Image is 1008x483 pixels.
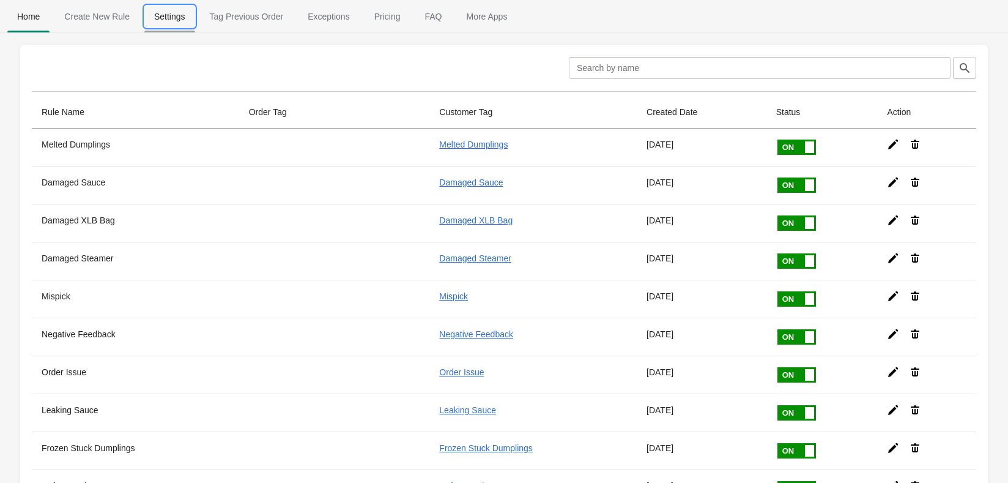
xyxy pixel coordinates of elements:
[637,129,766,166] td: [DATE]
[54,6,139,28] span: Create New Rule
[142,1,198,32] button: Settings
[144,6,195,28] span: Settings
[32,166,239,204] th: Damaged Sauce
[439,443,533,453] a: Frozen Stuck Dumplings
[32,204,239,242] th: Damaged XLB Bag
[439,215,513,225] a: Damaged XLB Bag
[569,57,951,79] input: Search by name
[637,96,766,129] th: Created Date
[32,318,239,356] th: Negative Feedback
[52,1,142,32] button: Create_New_Rule
[32,96,239,129] th: Rule Name
[7,6,50,28] span: Home
[877,96,976,129] th: Action
[32,432,239,470] th: Frozen Stuck Dumplings
[32,356,239,394] th: Order Issue
[456,6,517,28] span: More Apps
[439,367,484,377] a: Order Issue
[637,432,766,470] td: [DATE]
[365,6,410,28] span: Pricing
[637,204,766,242] td: [DATE]
[637,280,766,318] td: [DATE]
[32,242,239,280] th: Damaged Steamer
[766,96,878,129] th: Status
[32,280,239,318] th: Mispick
[415,6,451,28] span: FAQ
[200,6,294,28] span: Tag Previous Order
[32,129,239,166] th: Melted Dumplings
[32,394,239,432] th: Leaking Sauce
[439,291,468,301] a: Mispick
[637,394,766,432] td: [DATE]
[637,318,766,356] td: [DATE]
[439,329,513,339] a: Negative Feedback
[637,356,766,394] td: [DATE]
[439,405,496,415] a: Leaking Sauce
[637,242,766,280] td: [DATE]
[439,253,511,263] a: Damaged Steamer
[637,166,766,204] td: [DATE]
[239,96,430,129] th: Order Tag
[439,140,508,149] a: Melted Dumplings
[439,178,503,187] a: Damaged Sauce
[429,96,637,129] th: Customer Tag
[298,6,359,28] span: Exceptions
[5,1,52,32] button: Home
